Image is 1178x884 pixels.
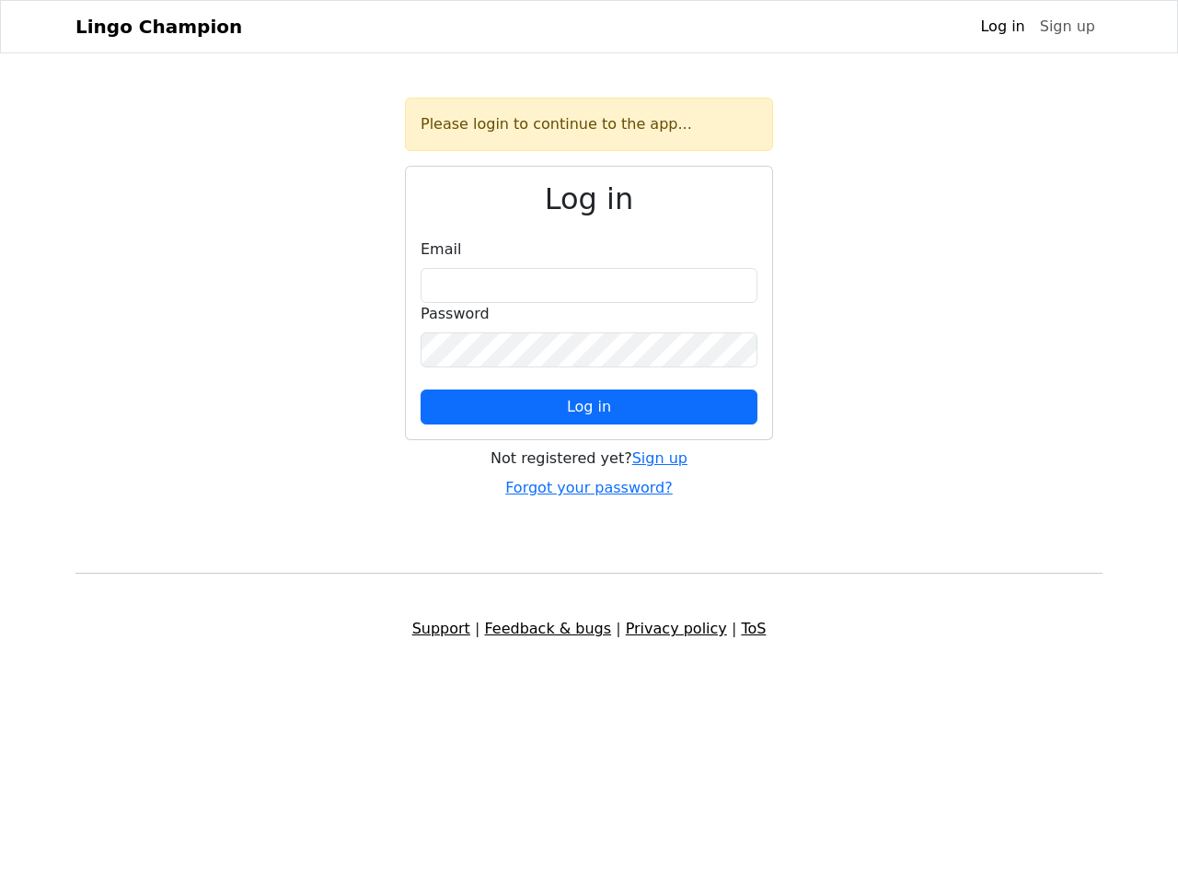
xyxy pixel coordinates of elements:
a: Support [412,620,470,637]
a: ToS [741,620,766,637]
a: Sign up [632,449,687,467]
a: Forgot your password? [505,479,673,496]
a: Feedback & bugs [484,620,611,637]
div: Not registered yet? [405,448,773,470]
a: Privacy policy [626,620,727,637]
div: Please login to continue to the app... [405,98,773,151]
div: | | | [64,618,1114,640]
h2: Log in [421,181,757,216]
label: Email [421,238,461,261]
a: Lingo Champion [75,8,242,45]
span: Log in [567,398,611,415]
a: Log in [973,8,1032,45]
button: Log in [421,390,757,425]
a: Sign up [1033,8,1103,45]
label: Password [421,303,490,325]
